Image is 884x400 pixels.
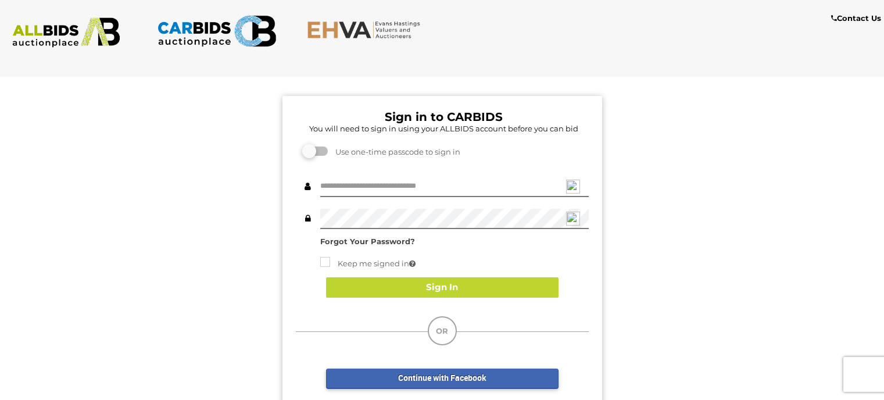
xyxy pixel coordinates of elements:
[831,12,884,25] a: Contact Us
[299,124,589,133] h5: You will need to sign in using your ALLBIDS account before you can bid
[566,180,580,194] img: npw-badge-icon-locked.svg
[566,212,580,226] img: npw-badge-icon-locked.svg
[428,316,457,345] div: OR
[385,110,503,124] b: Sign in to CARBIDS
[320,237,415,246] a: Forgot Your Password?
[6,17,126,48] img: ALLBIDS.com.au
[831,13,881,23] b: Contact Us
[307,20,427,39] img: EHVA.com.au
[157,12,277,51] img: CARBIDS.com.au
[326,277,559,298] button: Sign In
[330,147,460,156] span: Use one-time passcode to sign in
[326,369,559,389] a: Continue with Facebook
[320,257,416,270] label: Keep me signed in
